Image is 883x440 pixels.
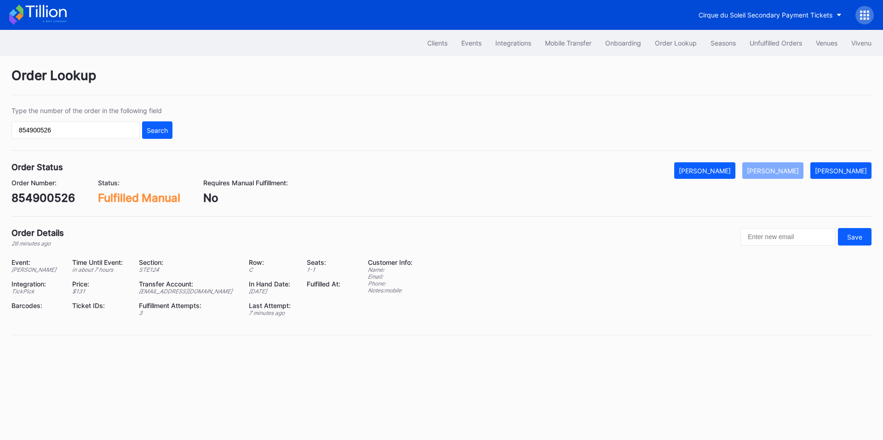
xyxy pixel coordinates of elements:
[368,287,413,294] div: Notes: mobile
[72,288,127,295] div: $ 131
[139,288,237,295] div: [EMAIL_ADDRESS][DOMAIN_NAME]
[11,107,172,114] div: Type the number of the order in the following field
[11,68,872,95] div: Order Lookup
[203,179,288,187] div: Requires Manual Fulfillment:
[605,39,641,47] div: Onboarding
[98,191,180,205] div: Fulfilled Manual
[11,258,61,266] div: Event:
[679,167,731,175] div: [PERSON_NAME]
[11,266,61,273] div: [PERSON_NAME]
[11,162,63,172] div: Order Status
[648,34,704,51] button: Order Lookup
[139,309,237,316] div: 3
[750,39,802,47] div: Unfulfilled Orders
[249,302,295,309] div: Last Attempt:
[11,179,75,187] div: Order Number:
[72,280,127,288] div: Price:
[743,34,809,51] button: Unfulfilled Orders
[11,228,64,238] div: Order Details
[711,39,736,47] div: Seasons
[704,34,743,51] button: Seasons
[72,266,127,273] div: in about 7 hours
[747,167,799,175] div: [PERSON_NAME]
[838,228,872,246] button: Save
[655,39,697,47] div: Order Lookup
[427,39,447,47] div: Clients
[454,34,488,51] button: Events
[420,34,454,51] button: Clients
[11,240,64,247] div: 26 minutes ago
[815,167,867,175] div: [PERSON_NAME]
[11,288,61,295] div: TickPick
[488,34,538,51] button: Integrations
[307,258,345,266] div: Seats:
[844,34,878,51] button: Vivenu
[816,39,837,47] div: Venues
[674,162,735,179] button: [PERSON_NAME]
[742,162,803,179] button: [PERSON_NAME]
[72,302,127,309] div: Ticket IDs:
[368,266,413,273] div: Name:
[810,162,872,179] button: [PERSON_NAME]
[307,280,345,288] div: Fulfilled At:
[11,121,140,139] input: GT59662
[249,288,295,295] div: [DATE]
[740,228,836,246] input: Enter new email
[139,280,237,288] div: Transfer Account:
[11,280,61,288] div: Integration:
[249,309,295,316] div: 7 minutes ago
[368,273,413,280] div: Email:
[249,266,295,273] div: C
[692,6,849,23] button: Cirque du Soleil Secondary Payment Tickets
[851,39,872,47] div: Vivenu
[11,191,75,205] div: 854900526
[368,258,413,266] div: Customer Info:
[139,258,237,266] div: Section:
[249,280,295,288] div: In Hand Date:
[699,11,832,19] div: Cirque du Soleil Secondary Payment Tickets
[147,126,168,134] div: Search
[368,280,413,287] div: Phone:
[142,121,172,139] button: Search
[203,191,288,205] div: No
[461,39,482,47] div: Events
[545,39,591,47] div: Mobile Transfer
[598,34,648,51] button: Onboarding
[809,34,844,51] button: Venues
[538,34,598,51] button: Mobile Transfer
[98,179,180,187] div: Status:
[139,302,237,309] div: Fulfillment Attempts:
[495,39,531,47] div: Integrations
[11,302,61,309] div: Barcodes:
[249,258,295,266] div: Row:
[72,258,127,266] div: Time Until Event:
[847,233,862,241] div: Save
[307,266,345,273] div: 1 - 1
[139,266,237,273] div: STE124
